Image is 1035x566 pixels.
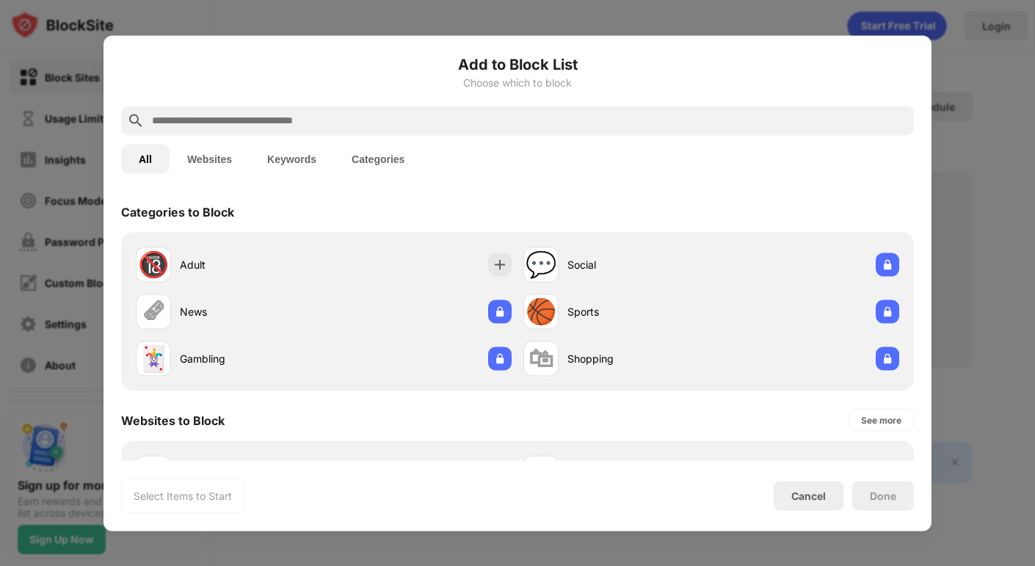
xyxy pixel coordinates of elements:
button: Categories [334,144,422,173]
div: 💬 [526,250,556,280]
button: Websites [170,144,250,173]
div: Adult [180,257,324,272]
div: See more [861,413,901,427]
div: News [180,304,324,319]
div: Done [870,490,896,501]
div: Shopping [567,351,711,366]
div: Social [567,257,711,272]
div: 🏀 [526,297,556,327]
h6: Add to Block List [121,53,914,75]
div: 🛍 [529,344,553,374]
div: Choose which to block [121,76,914,88]
button: Keywords [250,144,334,173]
div: Gambling [180,351,324,366]
img: search.svg [127,112,145,129]
div: Websites to Block [121,413,225,427]
button: All [121,144,170,173]
div: Sports [567,304,711,319]
div: Cancel [791,490,826,502]
div: 🃏 [138,344,169,374]
div: 🗞 [141,297,166,327]
div: 🔞 [138,250,169,280]
div: Categories to Block [121,204,234,219]
div: Select Items to Start [134,488,232,503]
